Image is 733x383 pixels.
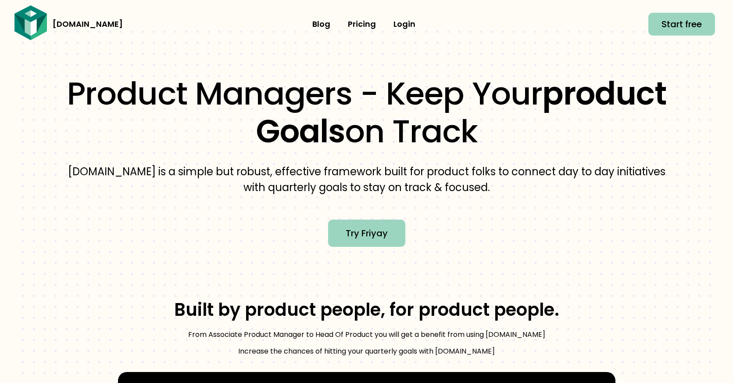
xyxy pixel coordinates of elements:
[385,14,424,34] a: Login
[328,220,405,247] a: Try Friyay
[661,17,702,31] span: Start free
[256,71,666,153] b: product goals
[339,14,385,34] a: Pricing​
[648,13,715,36] a: Start free
[183,14,545,34] nav: Menu
[346,226,388,240] span: Try Friyay
[90,299,643,321] h3: Built by product people, for product people.
[22,75,711,151] h1: Product managers - Keep your on track
[304,14,339,34] a: Blog
[90,329,643,340] p: From Associate Product Manager to Head Of Product you will get a benefit from using [DOMAIN_NAME]
[53,18,123,29] a: [DOMAIN_NAME]
[22,164,711,195] p: [DOMAIN_NAME] is a simple but robust, effective framework built for product folks to connect day ...
[90,346,643,357] p: Increase the chances of hitting your quarterly goals with [DOMAIN_NAME]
